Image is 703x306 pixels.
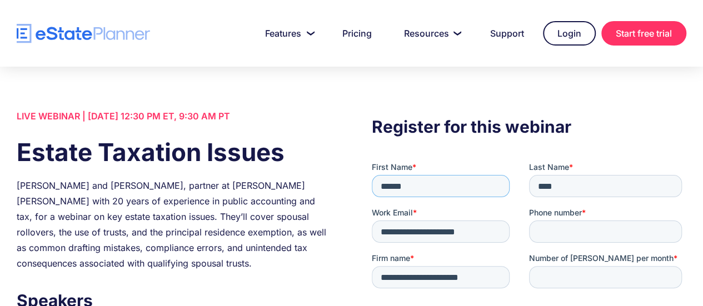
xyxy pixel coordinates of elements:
[543,21,596,46] a: Login
[372,114,686,139] h3: Register for this webinar
[477,22,537,44] a: Support
[17,108,331,124] div: LIVE WEBINAR | [DATE] 12:30 PM ET, 9:30 AM PT
[17,24,150,43] a: home
[391,22,471,44] a: Resources
[601,21,686,46] a: Start free trial
[17,178,331,271] div: [PERSON_NAME] and [PERSON_NAME], partner at [PERSON_NAME] [PERSON_NAME] with 20 years of experien...
[252,22,323,44] a: Features
[329,22,385,44] a: Pricing
[17,135,331,169] h1: Estate Taxation Issues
